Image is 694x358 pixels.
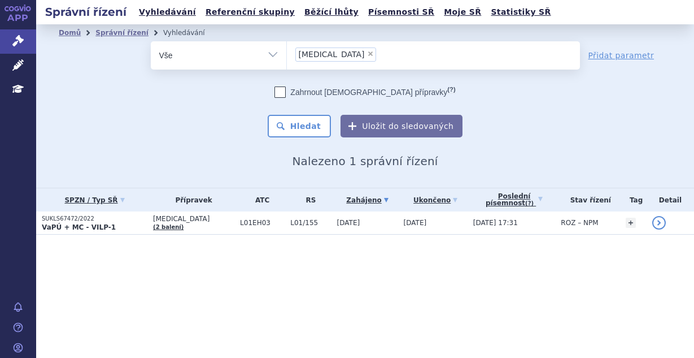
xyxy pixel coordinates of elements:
abbr: (?) [525,200,534,207]
a: SPZN / Typ SŘ [42,192,147,208]
button: Hledat [268,115,331,137]
span: L01EH03 [240,219,285,227]
span: × [367,50,374,57]
a: Písemnosti SŘ [365,5,438,20]
th: Stav řízení [555,188,620,212]
button: Uložit do sledovaných [341,115,462,137]
th: Přípravek [147,188,234,212]
p: SUKLS67472/2022 [42,215,147,223]
a: Domů [59,29,81,37]
a: Referenční skupiny [202,5,298,20]
span: Nalezeno 1 správní řízení [292,154,438,168]
th: Detail [647,188,694,212]
a: Zahájeno [337,192,398,208]
span: L01/155 [290,219,331,227]
label: Zahrnout [DEMOGRAPHIC_DATA] přípravky [274,87,455,98]
a: (2 balení) [153,224,184,230]
a: Moje SŘ [440,5,485,20]
a: Statistiky SŘ [487,5,554,20]
input: [MEDICAL_DATA] [379,47,386,61]
th: Tag [620,188,647,212]
a: Vyhledávání [136,5,199,20]
a: Ukončeno [404,192,468,208]
a: Správní řízení [95,29,149,37]
strong: VaPÚ + MC - VILP-1 [42,223,116,231]
a: + [626,218,636,228]
h2: Správní řízení [36,4,136,20]
abbr: (?) [447,86,455,93]
span: [MEDICAL_DATA] [153,215,234,223]
th: ATC [234,188,285,212]
a: detail [652,216,666,230]
a: Poslednípísemnost(?) [473,188,555,212]
span: ROZ – NPM [561,219,598,227]
span: [DATE] [337,219,360,227]
span: [MEDICAL_DATA] [299,50,365,58]
a: Běžící lhůty [301,5,362,20]
span: [DATE] [404,219,427,227]
th: RS [285,188,331,212]
span: [DATE] 17:31 [473,219,518,227]
li: Vyhledávání [163,24,220,41]
a: Přidat parametr [588,50,654,61]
